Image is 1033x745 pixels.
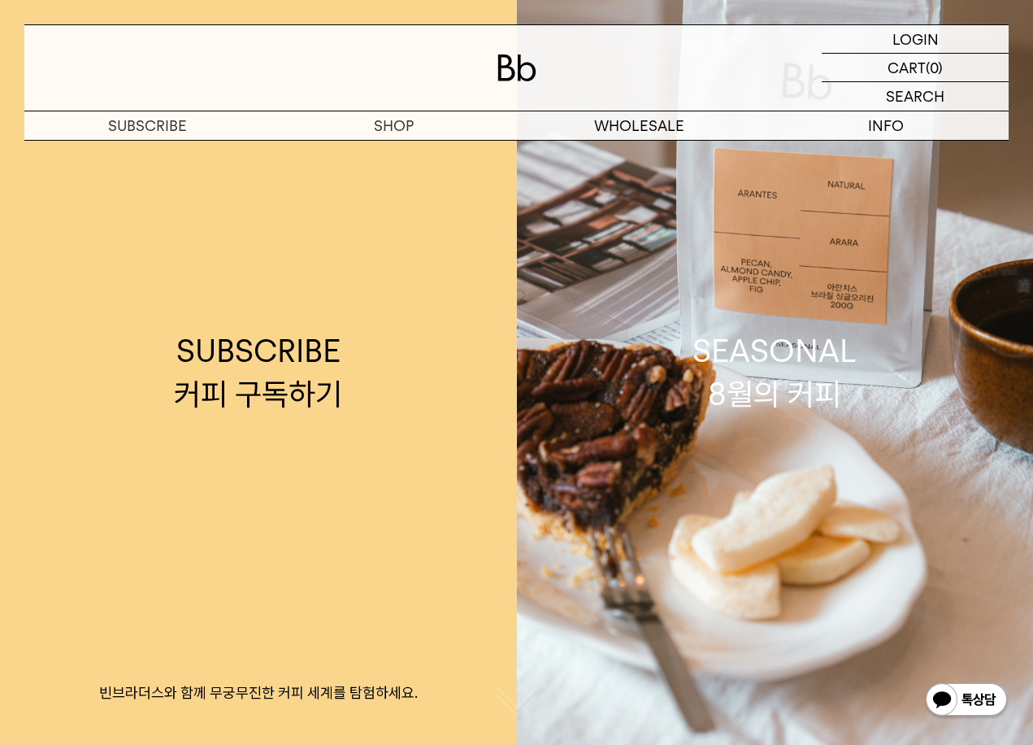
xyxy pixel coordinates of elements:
p: WHOLESALE [517,111,763,140]
img: 카카오톡 채널 1:1 채팅 버튼 [924,682,1009,721]
img: 로고 [497,54,536,81]
p: CART [888,54,926,81]
a: CART (0) [822,54,1009,82]
a: SHOP [271,111,517,140]
div: SUBSCRIBE 커피 구독하기 [174,329,342,416]
p: SEARCH [886,82,944,111]
a: LOGIN [822,25,1009,54]
div: SEASONAL 8월의 커피 [692,329,857,416]
a: SUBSCRIBE [24,111,271,140]
p: (0) [926,54,943,81]
p: INFO [762,111,1009,140]
p: LOGIN [892,25,939,53]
